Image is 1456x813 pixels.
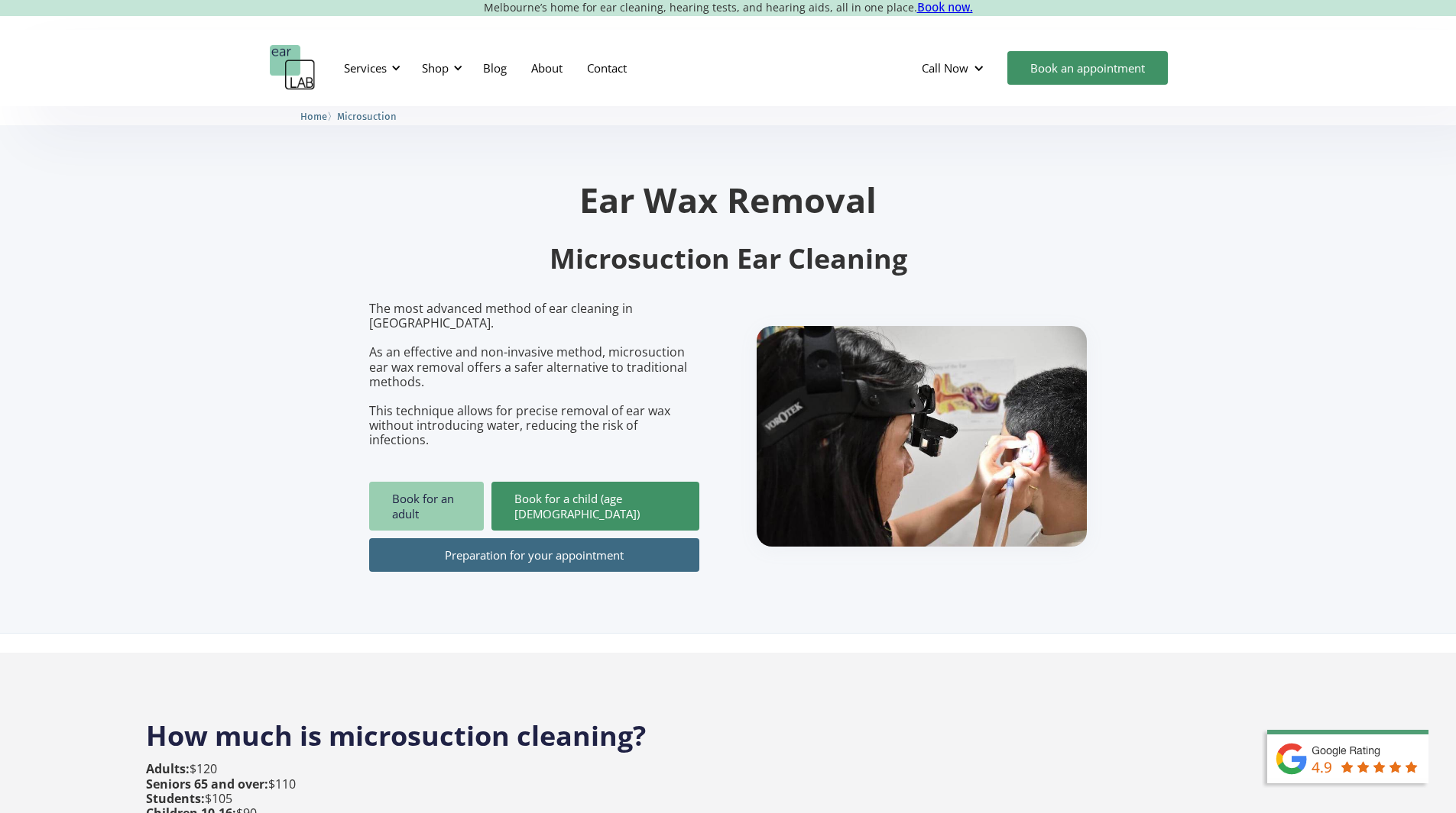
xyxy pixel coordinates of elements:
[922,60,968,76] div: Call Now
[337,111,397,122] span: Microsuction
[369,241,1088,277] h2: Microsuction Ear Cleaning
[335,45,405,91] div: Services
[344,60,387,76] div: Services
[1007,51,1168,85] a: Book an appointment
[519,46,575,90] a: About
[146,790,205,807] strong: Students:
[369,538,699,572] a: Preparation for your appointment
[471,46,519,90] a: Blog
[300,108,337,124] li: 〉
[337,108,397,123] a: Microsuction
[369,482,484,531] a: Book for an adult
[575,46,639,90] a: Contact
[910,45,1000,91] div: Call Now
[369,182,1088,217] h1: Ear Wax Removal
[146,776,268,792] strong: Seniors 65 and over:
[270,45,316,91] a: home
[491,482,699,531] a: Book for a child (age [DEMOGRAPHIC_DATA])
[146,760,190,777] strong: Adults:
[300,108,327,123] a: Home
[146,702,1311,754] h2: How much is microsuction cleaning?
[369,302,699,448] p: The most advanced method of ear cleaning in [GEOGRAPHIC_DATA]. As an effective and non-invasive m...
[757,326,1087,547] img: boy getting ear checked.
[300,111,327,122] span: Home
[413,45,467,91] div: Shop
[422,60,449,76] div: Shop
